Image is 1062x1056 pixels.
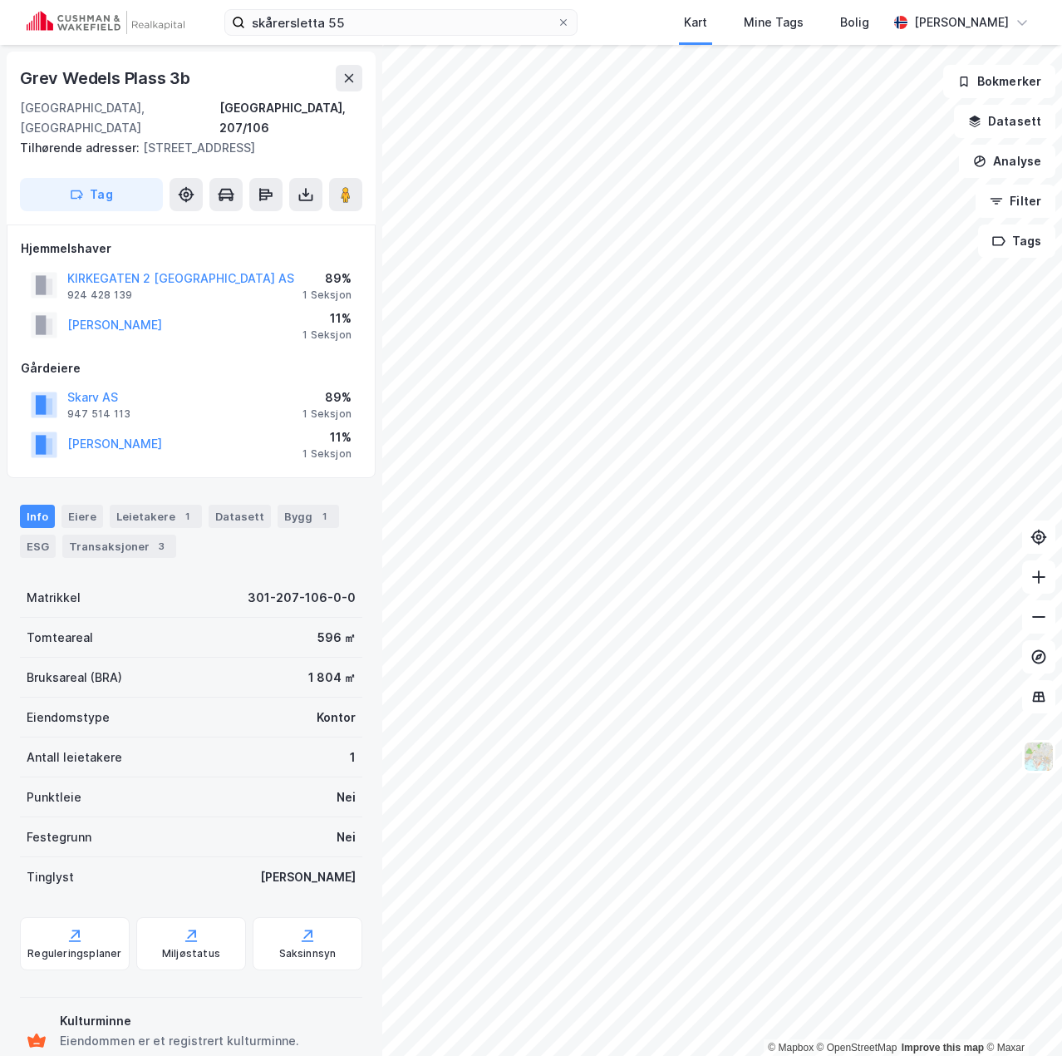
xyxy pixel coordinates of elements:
[302,387,352,407] div: 89%
[67,407,130,421] div: 947 514 113
[61,505,103,528] div: Eiere
[27,827,91,847] div: Festegrunn
[67,289,132,302] div: 924 428 139
[20,98,219,138] div: [GEOGRAPHIC_DATA], [GEOGRAPHIC_DATA]
[308,668,356,688] div: 1 804 ㎡
[1023,741,1055,772] img: Z
[27,668,122,688] div: Bruksareal (BRA)
[20,535,56,558] div: ESG
[27,11,184,34] img: cushman-wakefield-realkapital-logo.202ea83816669bd177139c58696a8fa1.svg
[302,427,352,447] div: 11%
[20,178,163,211] button: Tag
[350,748,356,767] div: 1
[744,12,804,32] div: Mine Tags
[317,628,356,648] div: 596 ㎡
[317,708,356,728] div: Kontor
[976,185,1055,218] button: Filter
[278,505,339,528] div: Bygg
[337,787,356,807] div: Nei
[954,105,1055,138] button: Datasett
[316,508,332,525] div: 1
[979,976,1062,1056] iframe: Chat Widget
[817,1042,897,1054] a: OpenStreetMap
[959,145,1055,178] button: Analyse
[279,947,337,960] div: Saksinnsyn
[302,289,352,302] div: 1 Seksjon
[302,308,352,328] div: 11%
[302,447,352,461] div: 1 Seksjon
[302,328,352,342] div: 1 Seksjon
[153,538,170,555] div: 3
[20,65,194,91] div: Grev Wedels Plass 3b
[20,505,55,528] div: Info
[27,748,122,767] div: Antall leietakere
[60,1011,356,1031] div: Kulturminne
[979,976,1062,1056] div: Kontrollprogram for chat
[110,505,202,528] div: Leietakere
[27,947,121,960] div: Reguleringsplaner
[27,867,74,887] div: Tinglyst
[245,10,557,35] input: Søk på adresse, matrikkel, gårdeiere, leietakere eller personer
[902,1042,984,1054] a: Improve this map
[978,225,1055,258] button: Tags
[684,12,707,32] div: Kart
[20,141,143,155] span: Tilhørende adresser:
[27,787,81,807] div: Punktleie
[840,12,869,32] div: Bolig
[943,65,1055,98] button: Bokmerker
[219,98,362,138] div: [GEOGRAPHIC_DATA], 207/106
[768,1042,814,1054] a: Mapbox
[27,628,93,648] div: Tomteareal
[302,407,352,421] div: 1 Seksjon
[20,138,349,158] div: [STREET_ADDRESS]
[27,588,81,608] div: Matrikkel
[209,505,271,528] div: Datasett
[302,269,352,289] div: 89%
[260,867,356,887] div: [PERSON_NAME]
[21,358,361,378] div: Gårdeiere
[179,508,195,525] div: 1
[27,708,110,728] div: Eiendomstype
[162,947,220,960] div: Miljøstatus
[248,588,356,608] div: 301-207-106-0-0
[21,239,361,259] div: Hjemmelshaver
[914,12,1009,32] div: [PERSON_NAME]
[62,535,176,558] div: Transaksjoner
[337,827,356,847] div: Nei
